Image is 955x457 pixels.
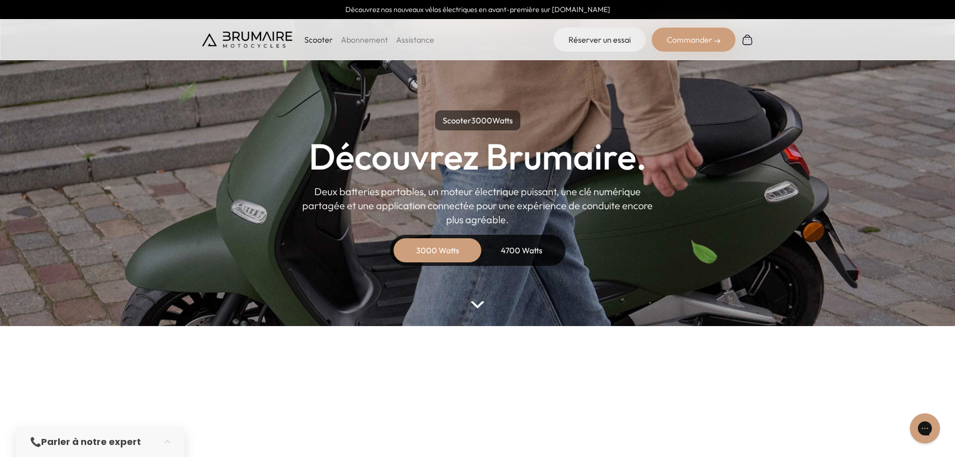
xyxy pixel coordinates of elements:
[398,238,478,262] div: 3000 Watts
[652,28,735,52] div: Commander
[905,410,945,447] iframe: Gorgias live chat messenger
[309,138,647,175] h1: Découvrez Brumaire.
[471,301,484,309] img: arrow-bottom.png
[435,110,520,130] p: Scooter Watts
[304,34,333,46] p: Scooter
[302,185,653,227] p: Deux batteries portables, un moteur électrique puissant, une clé numérique partagée et une applic...
[741,34,753,46] img: Panier
[471,115,492,125] span: 3000
[553,28,646,52] a: Réserver un essai
[396,35,434,45] a: Assistance
[202,32,292,48] img: Brumaire Motocycles
[482,238,562,262] div: 4700 Watts
[714,38,720,44] img: right-arrow-2.png
[341,35,388,45] a: Abonnement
